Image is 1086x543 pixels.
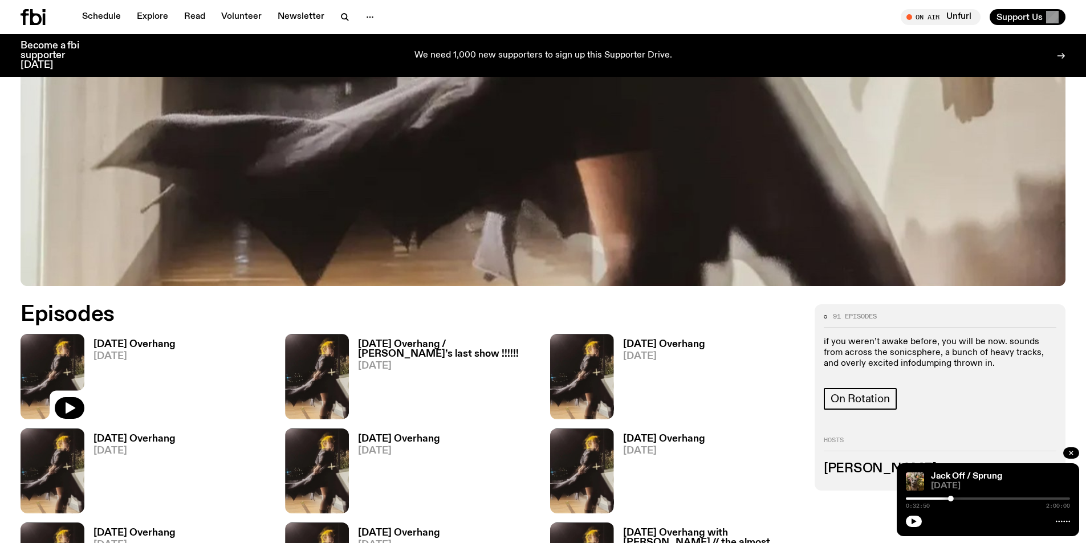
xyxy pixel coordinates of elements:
[21,41,93,70] h3: Become a fbi supporter [DATE]
[21,304,713,325] h2: Episodes
[906,503,930,509] span: 0:32:50
[833,313,877,320] span: 91 episodes
[623,434,705,444] h3: [DATE] Overhang
[358,528,440,538] h3: [DATE] Overhang
[414,51,672,61] p: We need 1,000 new supporters to sign up this Supporter Drive.
[623,340,705,349] h3: [DATE] Overhang
[623,446,705,456] span: [DATE]
[349,340,536,419] a: [DATE] Overhang / [PERSON_NAME]’s last show !!!!!![DATE]
[358,434,440,444] h3: [DATE] Overhang
[93,340,176,349] h3: [DATE] Overhang
[93,528,176,538] h3: [DATE] Overhang
[824,463,1056,475] h3: [PERSON_NAME]
[84,434,176,513] a: [DATE] Overhang[DATE]
[358,340,536,359] h3: [DATE] Overhang / [PERSON_NAME]’s last show !!!!!!
[990,9,1065,25] button: Support Us
[901,9,981,25] button: On AirUnfurl
[130,9,175,25] a: Explore
[214,9,269,25] a: Volunteer
[93,446,176,456] span: [DATE]
[824,337,1056,370] p: if you weren’t awake before, you will be now. sounds from across the sonicsphere, a bunch of heav...
[1046,503,1070,509] span: 2:00:00
[824,388,897,410] a: On Rotation
[996,12,1043,22] span: Support Us
[831,393,890,405] span: On Rotation
[358,446,440,456] span: [DATE]
[614,340,705,419] a: [DATE] Overhang[DATE]
[931,482,1070,491] span: [DATE]
[93,434,176,444] h3: [DATE] Overhang
[349,434,440,513] a: [DATE] Overhang[DATE]
[623,352,705,361] span: [DATE]
[358,361,536,371] span: [DATE]
[614,434,705,513] a: [DATE] Overhang[DATE]
[93,352,176,361] span: [DATE]
[824,437,1056,451] h2: Hosts
[931,472,1002,481] a: Jack Off / Sprung
[906,472,924,491] img: A grey cat sitting on a table facing the camera, surrounded by bouquets of flowers.
[271,9,331,25] a: Newsletter
[75,9,128,25] a: Schedule
[177,9,212,25] a: Read
[84,340,176,419] a: [DATE] Overhang[DATE]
